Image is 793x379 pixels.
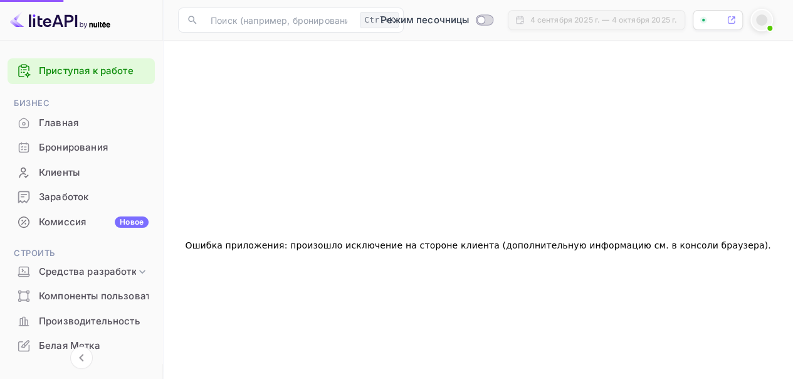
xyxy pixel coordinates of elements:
a: Производительность [8,309,155,333]
ya-tr-span: Производительность [39,314,140,329]
ya-tr-span: Новое [120,217,144,227]
a: Приступая к работе [39,64,149,78]
div: Клиенты [8,161,155,185]
a: Клиенты [8,161,155,184]
ya-tr-span: . [768,240,771,250]
div: Приступая к работе [8,58,155,84]
ya-tr-span: Заработок [39,190,88,205]
a: Бронирования [8,136,155,159]
img: Логотип LiteAPI [10,10,110,30]
a: Заработок [8,185,155,208]
ya-tr-span: Бизнес [14,98,50,108]
ya-tr-span: 4 сентября 2025 г. — 4 октября 2025 г. [530,15,677,24]
ya-tr-span: Режим песочницы [381,14,469,26]
div: Белая Метка [8,334,155,358]
div: Средства разработки [8,261,155,283]
ya-tr-span: Ctrl+K [364,15,394,24]
ya-tr-span: Ошибка приложения: произошло исключение на стороне клиента (дополнительную информацию см. в консо... [185,240,768,250]
ya-tr-span: Приступая к работе [39,65,134,77]
div: Переключиться в производственный режим [375,13,498,28]
a: Белая Метка [8,334,155,357]
div: Главная [8,111,155,136]
ya-tr-span: Строить [14,248,55,258]
ya-tr-span: Средства разработки [39,265,142,279]
ya-tr-span: Бронирования [39,141,108,155]
a: Компоненты пользовательского интерфейса [8,284,155,307]
a: Главная [8,111,155,134]
ya-tr-span: Компоненты пользовательского интерфейса [39,289,255,304]
div: Компоненты пользовательского интерфейса [8,284,155,309]
button: Свернуть навигацию [70,346,93,369]
div: Производительность [8,309,155,334]
ya-tr-span: Главная [39,116,78,131]
div: Заработок [8,185,155,210]
div: Бронирования [8,136,155,160]
div: КомиссияНовое [8,210,155,235]
ya-tr-span: Белая Метка [39,339,100,353]
ya-tr-span: Клиенты [39,166,80,180]
input: Поиск (например, бронирование, документация) [203,8,355,33]
a: КомиссияНовое [8,210,155,233]
ya-tr-span: Комиссия [39,215,86,230]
